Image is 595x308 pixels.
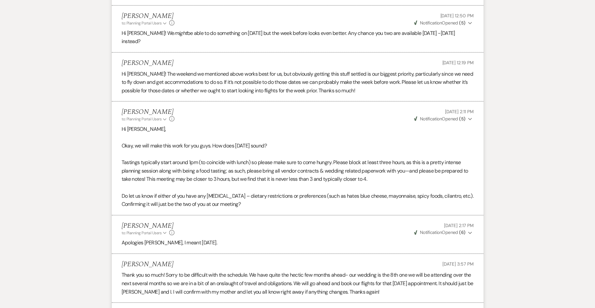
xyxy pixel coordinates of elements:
[174,30,187,37] em: might
[122,116,168,122] button: to: Planning Portal Users
[413,20,474,26] button: NotificationOpened (5)
[413,115,474,122] button: NotificationOpened (5)
[122,20,168,26] button: to: Planning Portal Users
[122,70,474,95] p: Hi [PERSON_NAME]! The weekend we mentioned above works best for us, but obviously getting this st...
[444,223,473,228] span: [DATE] 2:17 PM
[459,116,465,122] strong: ( 5 )
[420,20,442,26] span: Notification
[122,21,162,26] span: to: Planning Portal Users
[122,230,168,236] button: to: Planning Portal Users
[442,261,473,267] span: [DATE] 3:57 PM
[122,271,474,296] p: Thank you so much! Sorry to be difficult with the schedule. We have quite the hectic few months a...
[459,20,465,26] strong: ( 5 )
[122,108,175,116] h5: [PERSON_NAME]
[420,229,442,235] span: Notification
[442,60,474,66] span: [DATE] 12:19 PM
[122,230,162,236] span: to: Planning Portal Users
[413,229,474,236] button: NotificationOpened (6)
[122,222,175,230] h5: [PERSON_NAME]
[122,142,474,150] p: Okay, we will make this work for you guys. How does [DATE] sound?
[122,116,162,122] span: to: Planning Portal Users
[122,125,474,133] p: Hi [PERSON_NAME],
[122,192,474,208] p: Do let us know if either of you have any [MEDICAL_DATA] – dietary restrictions or preferences (su...
[459,229,465,235] strong: ( 6 )
[122,158,474,183] p: Tastings typically start around 1pm (to coincide with lunch) so please make sure to come hungry. ...
[122,12,175,20] h5: [PERSON_NAME]
[414,116,466,122] span: Opened
[122,260,173,269] h5: [PERSON_NAME]
[414,20,466,26] span: Opened
[440,13,474,19] span: [DATE] 12:50 PM
[122,29,474,46] p: Hi [PERSON_NAME]! We be able to do something on [DATE] but the week before looks even better. Any...
[420,116,442,122] span: Notification
[122,239,474,247] p: Apologies [PERSON_NAME], I meant [DATE].
[122,59,173,67] h5: [PERSON_NAME]
[414,229,466,235] span: Opened
[445,109,473,115] span: [DATE] 2:11 PM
